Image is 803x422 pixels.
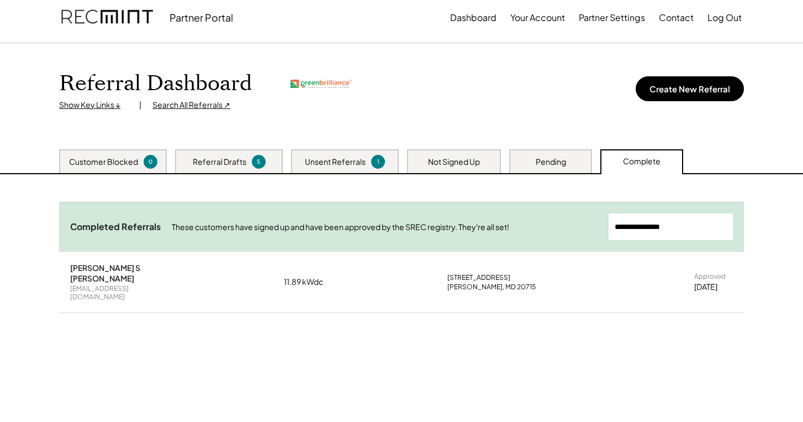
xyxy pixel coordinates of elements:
div: Partner Portal [170,11,233,24]
div: Show Key Links ↓ [59,100,128,111]
div: Approved [694,272,726,281]
div: 5 [253,158,264,166]
button: Contact [659,7,694,29]
div: 0 [145,158,156,166]
div: Complete [623,156,661,167]
button: Log Out [707,7,742,29]
div: Not Signed Up [428,157,480,168]
div: [PERSON_NAME] S [PERSON_NAME] [70,263,175,283]
button: Partner Settings [579,7,645,29]
button: Your Account [510,7,565,29]
div: Completed Referrals [70,221,161,233]
div: Referral Drafts [193,157,246,168]
div: These customers have signed up and have been approved by the SREC registry. They're all set! [172,222,598,233]
button: Dashboard [450,7,496,29]
div: 1 [373,158,383,166]
img: greenbrilliance.png [290,80,351,88]
div: [STREET_ADDRESS] [447,273,510,282]
div: | [139,100,141,111]
button: Create New Referral [636,76,744,101]
div: Pending [536,157,566,168]
div: [EMAIL_ADDRESS][DOMAIN_NAME] [70,284,175,301]
h1: Referral Dashboard [59,71,252,97]
div: [DATE] [694,282,717,293]
div: Search All Referrals ↗ [152,100,230,111]
div: Customer Blocked [69,157,138,168]
div: 11.89 kWdc [284,277,339,288]
div: [PERSON_NAME], MD 20715 [447,283,536,291]
div: Unsent Referrals [305,157,366,168]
